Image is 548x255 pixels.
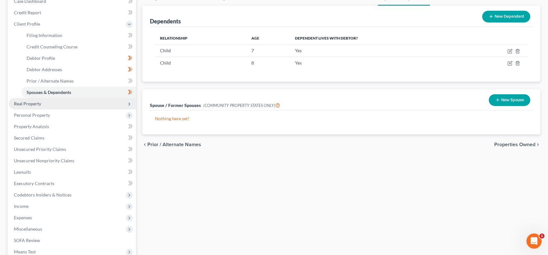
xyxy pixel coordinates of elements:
[155,57,246,69] td: Child
[539,233,545,239] span: 1
[27,55,55,61] span: Debtor Profile
[14,203,28,209] span: Income
[22,53,136,64] a: Debtor Profile
[14,146,66,152] span: Unsecured Priority Claims
[290,32,466,45] th: Dependent lives with debtor?
[535,142,540,147] i: chevron_right
[494,142,535,147] span: Properties Owned
[14,169,31,175] span: Lawsuits
[14,226,42,232] span: Miscellaneous
[14,135,44,140] span: Secured Claims
[14,158,74,163] span: Unsecured Nonpriority Claims
[14,101,41,106] span: Real Property
[142,142,201,147] button: chevron_left Prior / Alternate Names
[155,32,246,45] th: Relationship
[22,41,136,53] a: Credit Counseling Course
[9,144,136,155] a: Unsecured Priority Claims
[526,233,542,249] iframe: Intercom live chat
[147,142,201,147] span: Prior / Alternate Names
[22,30,136,41] a: Filing Information
[27,78,74,84] span: Prior / Alternate Names
[290,57,466,69] td: Yes
[22,64,136,75] a: Debtor Addresses
[9,166,136,178] a: Lawsuits
[9,155,136,166] a: Unsecured Nonpriority Claims
[14,21,40,27] span: Client Profile
[27,90,71,95] span: Spouses & Dependents
[494,142,540,147] button: Properties Owned chevron_right
[14,249,36,254] span: Means Test
[155,115,528,122] p: Nothing here yet!
[14,112,50,118] span: Personal Property
[9,7,136,18] a: Credit Report
[9,178,136,189] a: Executory Contracts
[246,57,290,69] td: 8
[246,32,290,45] th: Age
[14,124,49,129] span: Property Analysis
[14,238,40,243] span: SOFA Review
[22,75,136,87] a: Prior / Alternate Names
[9,235,136,246] a: SOFA Review
[9,121,136,132] a: Property Analysis
[22,87,136,98] a: Spouses & Dependents
[203,103,280,108] span: (COMMUNITY PROPERTY STATES ONLY)
[150,103,201,108] span: Spouse / Former Spouses
[290,45,466,57] td: Yes
[27,44,77,49] span: Credit Counseling Course
[150,17,181,25] div: Dependents
[14,10,41,15] span: Credit Report
[489,94,530,106] button: New Spouse
[246,45,290,57] td: 7
[14,181,54,186] span: Executory Contracts
[14,215,32,220] span: Expenses
[155,45,246,57] td: Child
[27,67,62,72] span: Debtor Addresses
[14,192,71,197] span: Codebtors Insiders & Notices
[142,142,147,147] i: chevron_left
[482,11,530,22] button: New Dependent
[9,132,136,144] a: Secured Claims
[27,33,62,38] span: Filing Information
